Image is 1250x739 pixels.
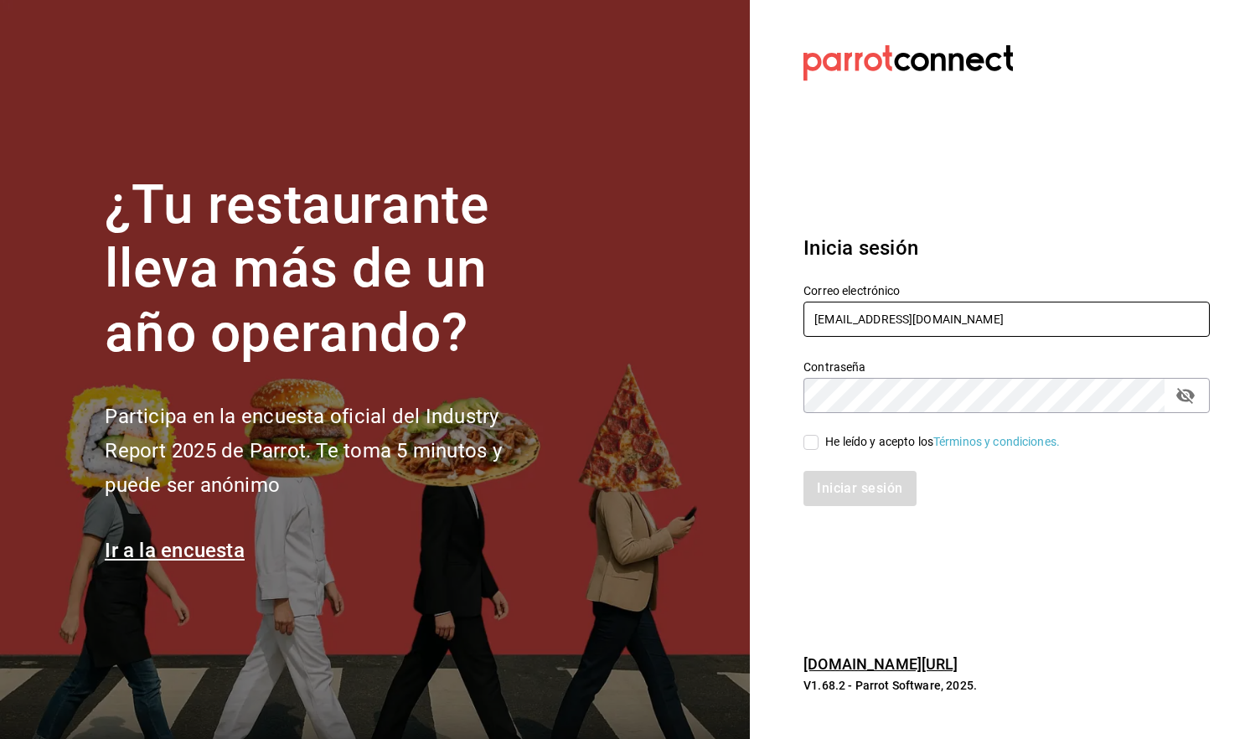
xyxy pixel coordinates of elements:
a: Términos y condiciones. [933,435,1060,448]
p: V1.68.2 - Parrot Software, 2025. [803,677,1210,694]
button: passwordField [1171,381,1200,410]
a: Ir a la encuesta [105,539,245,562]
label: Contraseña [803,360,1210,372]
div: He leído y acepto los [825,433,1060,451]
a: [DOMAIN_NAME][URL] [803,655,958,673]
h1: ¿Tu restaurante lleva más de un año operando? [105,173,557,366]
h3: Inicia sesión [803,233,1210,263]
h2: Participa en la encuesta oficial del Industry Report 2025 de Parrot. Te toma 5 minutos y puede se... [105,400,557,502]
input: Ingresa tu correo electrónico [803,302,1210,337]
label: Correo electrónico [803,284,1210,296]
